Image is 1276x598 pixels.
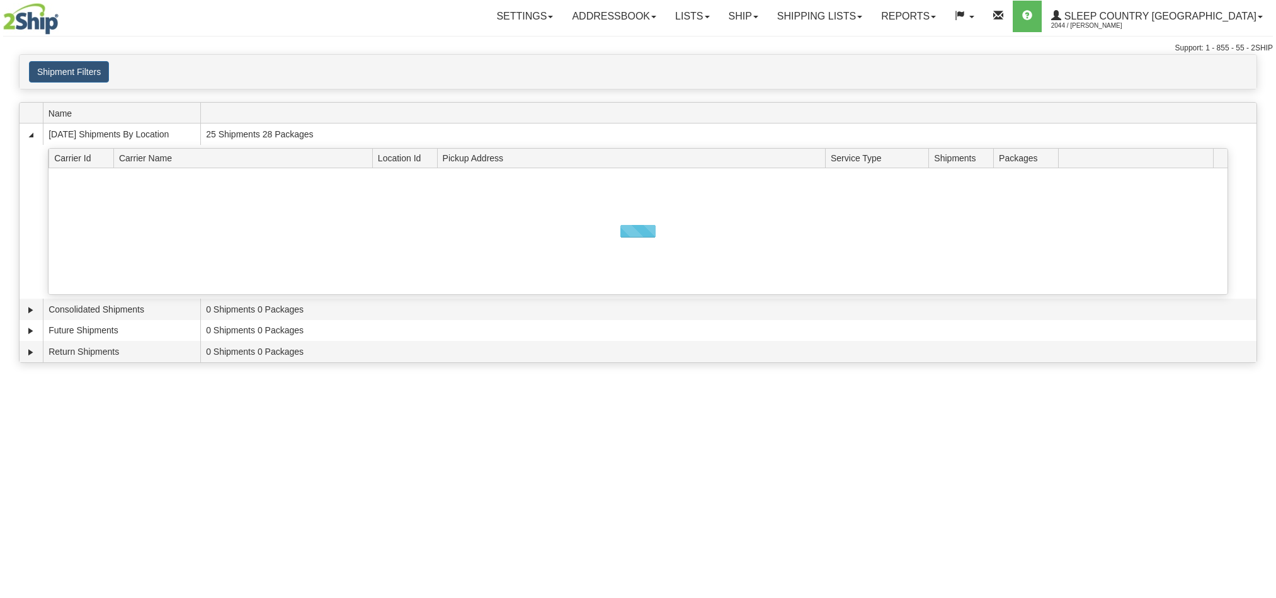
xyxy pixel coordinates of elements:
a: Lists [666,1,719,32]
div: Support: 1 - 855 - 55 - 2SHIP [3,43,1273,54]
a: Addressbook [562,1,666,32]
span: Carrier Name [119,148,372,168]
span: 2044 / [PERSON_NAME] [1051,20,1146,32]
td: Return Shipments [43,341,200,362]
a: Settings [487,1,562,32]
button: Shipment Filters [29,61,109,83]
span: Shipments [934,148,993,168]
td: 25 Shipments 28 Packages [200,124,1256,145]
td: 0 Shipments 0 Packages [200,341,1256,362]
td: Future Shipments [43,320,200,342]
a: Ship [719,1,768,32]
a: Expand [25,346,37,359]
td: 0 Shipments 0 Packages [200,299,1256,320]
span: Packages [999,148,1058,168]
a: Collapse [25,129,37,141]
td: [DATE] Shipments By Location [43,124,200,145]
a: Reports [872,1,945,32]
a: Expand [25,325,37,337]
span: Carrier Id [54,148,113,168]
span: Name [48,103,200,123]
img: logo2044.jpg [3,3,59,35]
span: Sleep Country [GEOGRAPHIC_DATA] [1061,11,1256,21]
a: Sleep Country [GEOGRAPHIC_DATA] 2044 / [PERSON_NAME] [1042,1,1272,32]
span: Pickup Address [443,148,826,168]
span: Service Type [831,148,929,168]
a: Shipping lists [768,1,872,32]
a: Expand [25,304,37,316]
td: 0 Shipments 0 Packages [200,320,1256,342]
td: Consolidated Shipments [43,299,200,320]
span: Location Id [378,148,437,168]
